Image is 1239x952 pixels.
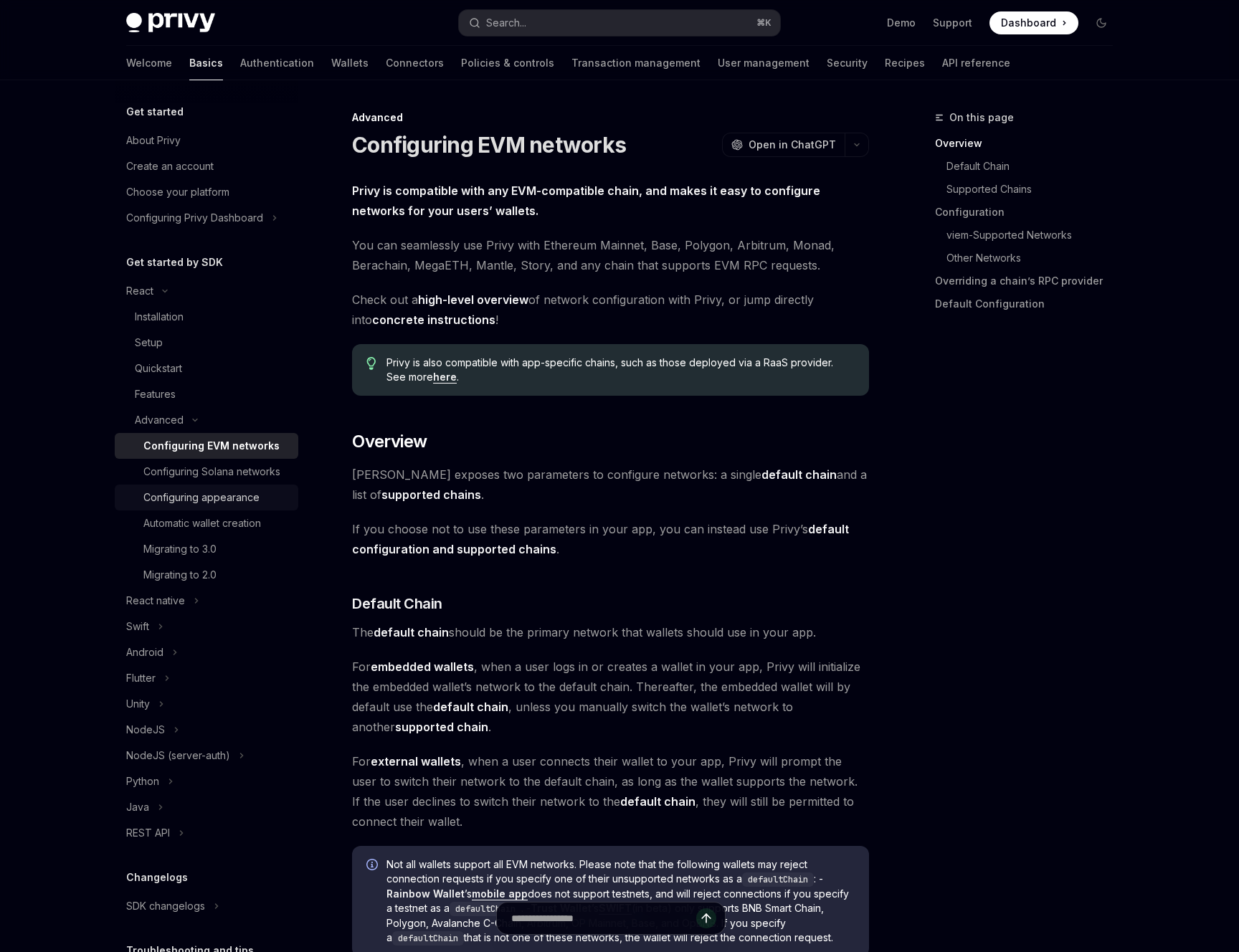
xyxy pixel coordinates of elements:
div: Installation [135,308,184,325]
span: Open in ChatGPT [749,138,836,152]
a: Demo [887,16,916,30]
svg: Info [366,859,381,873]
a: Configuring Solana networks [115,459,298,485]
a: Configuring EVM networks [115,433,298,459]
div: Setup [135,334,163,351]
a: API reference [942,46,1010,80]
span: The should be the primary network that wallets should use in your app. [352,622,869,642]
span: Privy is also compatible with app-specific chains, such as those deployed via a RaaS provider. Se... [386,356,855,384]
div: Swift [126,618,149,635]
a: supported chains [381,487,481,503]
strong: supported chain [395,720,488,734]
div: Configuring Solana networks [143,463,280,480]
a: Supported Chains [946,178,1124,201]
span: If you choose not to use these parameters in your app, you can instead use Privy’s . [352,519,869,559]
a: Overriding a chain’s RPC provider [935,270,1124,292]
a: Default Configuration [935,292,1124,315]
a: Support [933,16,972,30]
div: Configuring Privy Dashboard [126,209,263,227]
div: React [126,282,153,300]
span: ⌘ K [756,17,772,29]
svg: Tip [366,357,376,370]
div: Configuring appearance [143,489,260,506]
div: Android [126,644,163,661]
strong: default chain [374,625,449,639]
a: Choose your platform [115,179,298,205]
a: Features [115,381,298,407]
a: Migrating to 2.0 [115,562,298,588]
div: Automatic wallet creation [143,515,261,532]
a: Policies & controls [461,46,554,80]
a: Basics [189,46,223,80]
button: Open in ChatGPT [722,133,845,157]
a: User management [718,46,810,80]
a: Quickstart [115,356,298,381]
a: default chain [761,467,837,482]
div: Python [126,773,159,790]
div: Flutter [126,670,156,687]
a: Welcome [126,46,172,80]
div: NodeJS (server-auth) [126,747,230,764]
div: Create an account [126,158,214,175]
img: dark logo [126,13,215,33]
span: On this page [949,109,1014,126]
div: Unity [126,695,150,713]
strong: embedded wallets [371,660,474,674]
strong: default chain [620,794,696,809]
span: Not all wallets support all EVM networks. Please note that the following wallets may reject conne... [386,857,855,946]
span: You can seamlessly use Privy with Ethereum Mainnet, Base, Polygon, Arbitrum, Monad, Berachain, Me... [352,235,869,275]
span: For , when a user connects their wallet to your app, Privy will prompt the user to switch their n... [352,751,869,832]
a: concrete instructions [372,313,495,328]
a: Connectors [386,46,444,80]
div: Migrating to 2.0 [143,566,217,584]
div: Advanced [135,411,184,429]
strong: default chain [433,700,508,714]
a: high-level overview [418,292,528,308]
div: Features [135,386,176,403]
a: Create an account [115,153,298,179]
span: Default Chain [352,594,442,614]
button: Send message [696,908,716,928]
a: mobile app [472,887,528,900]
span: Dashboard [1001,16,1056,30]
div: NodeJS [126,721,165,738]
div: Search... [486,14,526,32]
h5: Changelogs [126,869,188,886]
strong: external wallets [371,754,461,768]
h1: Configuring EVM networks [352,132,626,158]
div: Java [126,799,149,816]
a: Installation [115,304,298,330]
strong: Privy is compatible with any EVM-compatible chain, and makes it easy to configure networks for yo... [352,184,820,218]
a: Overview [935,132,1124,155]
span: For , when a user logs in or creates a wallet in your app, Privy will initialize the embedded wal... [352,657,869,737]
a: Configuration [935,201,1124,224]
h5: Get started [126,103,184,120]
a: Other Networks [946,247,1124,270]
code: defaultChain [742,872,814,887]
a: Transaction management [571,46,701,80]
a: Default Chain [946,155,1124,178]
div: About Privy [126,132,181,149]
a: About Privy [115,128,298,153]
a: Automatic wallet creation [115,510,298,536]
a: Authentication [240,46,314,80]
div: Configuring EVM networks [143,437,280,454]
a: supported chain [395,720,488,735]
a: Configuring appearance [115,485,298,510]
a: Setup [115,330,298,356]
div: Quickstart [135,360,182,377]
span: Check out a of network configuration with Privy, or jump directly into ! [352,290,869,330]
a: viem-Supported Networks [946,224,1124,247]
strong: Rainbow Wallet [386,887,465,900]
h5: Get started by SDK [126,254,223,271]
div: React native [126,592,185,609]
div: Migrating to 3.0 [143,541,217,558]
div: SDK changelogs [126,898,205,915]
div: REST API [126,824,170,842]
button: Search...⌘K [459,10,780,36]
strong: supported chains [381,487,481,502]
a: Security [827,46,868,80]
a: Wallets [331,46,369,80]
a: Recipes [885,46,925,80]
